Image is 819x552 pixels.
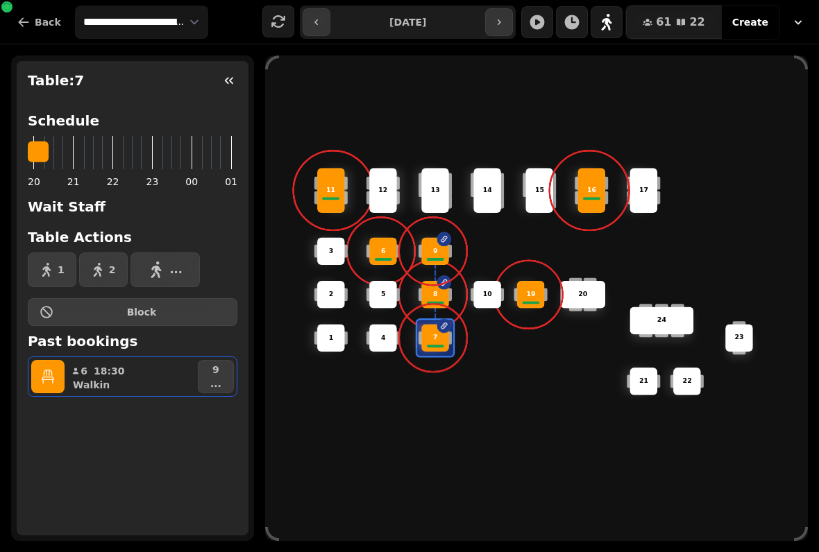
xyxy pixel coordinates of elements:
h2: Table Actions [28,227,237,247]
p: 9 [210,363,221,377]
p: 6 [80,364,88,378]
p: Walkin [73,378,110,392]
p: 1 [329,333,334,343]
button: Create [721,6,779,39]
p: 23 [734,333,743,343]
p: 6 [381,246,386,256]
h2: Schedule [28,111,99,130]
span: 21 [67,175,80,189]
span: ... [170,264,183,275]
button: Back [6,6,72,39]
span: Back [35,17,61,27]
button: 1 [28,252,76,287]
p: 5 [381,290,386,300]
p: 22 [682,377,691,386]
span: 22 [107,175,119,189]
span: 01 [225,175,237,189]
button: ... [130,252,200,287]
span: 23 [146,175,158,189]
span: 22 [689,17,704,28]
button: Block [28,298,237,326]
span: 2 [109,265,116,275]
p: 2 [329,290,334,300]
span: Create [732,17,768,27]
p: 18:30 [94,364,125,378]
p: 3 [329,246,334,256]
span: Block [58,307,226,317]
button: 2 [79,252,128,287]
span: 1 [58,265,65,275]
h2: Table: 7 [22,71,84,90]
p: 13 [430,186,439,196]
span: 00 [185,175,198,189]
p: 21 [639,377,648,386]
p: 15 [535,186,544,196]
p: 11 [326,186,335,196]
button: 9... [198,360,234,393]
span: 20 [28,175,40,189]
span: 61 [656,17,671,28]
p: ... [210,377,221,390]
button: 618:30Walkin [67,360,195,393]
p: 8 [433,290,438,300]
button: 6122 [626,6,722,39]
p: 14 [483,186,492,196]
p: 19 [526,290,535,300]
p: 4 [381,333,386,343]
p: 10 [483,290,492,300]
p: 20 [578,290,587,300]
p: 16 [587,186,596,196]
h2: Wait Staff [28,197,237,216]
p: 12 [378,186,387,196]
h2: Past bookings [28,331,237,351]
p: 24 [657,316,666,325]
p: 7 [433,333,438,343]
p: 17 [639,186,648,196]
p: 9 [433,246,438,256]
